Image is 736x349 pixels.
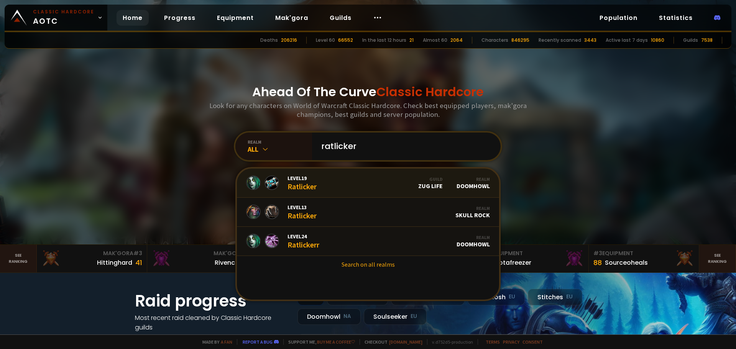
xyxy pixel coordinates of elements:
div: Equipment [593,249,694,257]
div: Notafreezer [495,258,531,267]
div: Guild [418,176,443,182]
span: Level 19 [287,175,317,182]
div: Sourceoheals [605,258,648,267]
div: Recently scanned [539,37,581,44]
div: Level 60 [316,37,335,44]
div: 7538 [701,37,713,44]
div: Active last 7 days [606,37,648,44]
span: # 3 [593,249,602,257]
div: 21 [409,37,414,44]
a: Mak'Gora#3Hittinghard41 [37,245,147,272]
a: See all progress [135,333,185,341]
span: AOTC [33,8,94,27]
div: Skull Rock [455,205,490,219]
div: Deaths [260,37,278,44]
span: v. d752d5 - production [427,339,473,345]
span: Level 24 [287,233,319,240]
div: Doomhowl [297,308,361,325]
small: NA [343,313,351,320]
div: Realm [457,234,490,240]
div: Zug Life [418,176,443,190]
a: [DOMAIN_NAME] [389,339,422,345]
a: a fan [221,339,232,345]
div: Mak'Gora [152,249,253,257]
div: Characters [481,37,508,44]
div: 206216 [281,37,297,44]
a: Level13RatlickerRealmSkull Rock [237,198,499,227]
a: Seeranking [699,245,736,272]
div: Rivench [215,258,239,267]
div: Doomhowl [457,234,490,248]
div: Hittinghard [97,258,132,267]
div: 88 [593,257,602,268]
h1: Ahead Of The Curve [252,83,484,101]
a: Equipment [211,10,260,26]
a: Classic HardcoreAOTC [5,5,107,31]
a: Progress [158,10,202,26]
div: Equipment [483,249,584,257]
h3: Look for any characters on World of Warcraft Classic Hardcore. Check best equipped players, mak'g... [206,101,530,119]
a: Privacy [503,339,519,345]
h4: Most recent raid cleaned by Classic Hardcore guilds [135,313,288,332]
h1: Raid progress [135,289,288,313]
small: Classic Hardcore [33,8,94,15]
div: All [248,145,312,154]
a: Buy me a coffee [317,339,355,345]
div: 2064 [450,37,463,44]
span: Level 13 [287,204,317,211]
div: Realm [455,205,490,211]
a: #2Equipment88Notafreezer [478,245,589,272]
div: 3443 [584,37,596,44]
span: Classic Hardcore [376,83,484,100]
a: Mak'gora [269,10,314,26]
a: Level19RatlickerGuildZug LifeRealmDoomhowl [237,169,499,198]
a: Guilds [324,10,358,26]
span: Made by [198,339,232,345]
div: Stitches [528,289,582,305]
small: EU [411,313,417,320]
div: realm [248,139,312,145]
div: Ratlickerr [287,233,319,249]
small: EU [566,293,573,301]
div: 10860 [651,37,664,44]
a: Mak'Gora#2Rivench100 [147,245,258,272]
div: 846295 [511,37,529,44]
a: Population [593,10,644,26]
div: Nek'Rosh [468,289,525,305]
div: Almost 60 [423,37,447,44]
div: Mak'Gora [41,249,142,257]
span: # 3 [133,249,142,257]
a: Search on all realms [237,256,499,273]
input: Search a character... [317,133,491,160]
div: Doomhowl [457,176,490,190]
div: Soulseeker [364,308,427,325]
div: Ratlicker [287,175,317,191]
a: Home [117,10,149,26]
div: 41 [135,257,142,268]
div: Realm [457,176,490,182]
a: Report a bug [243,339,273,345]
a: Terms [486,339,500,345]
a: #3Equipment88Sourceoheals [589,245,699,272]
small: EU [509,293,515,301]
a: Consent [522,339,543,345]
span: Support me, [283,339,355,345]
a: Level24RatlickerrRealmDoomhowl [237,227,499,256]
div: Ratlicker [287,204,317,220]
span: Checkout [360,339,422,345]
div: 66552 [338,37,353,44]
div: Guilds [683,37,698,44]
a: Statistics [653,10,699,26]
div: In the last 12 hours [362,37,406,44]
